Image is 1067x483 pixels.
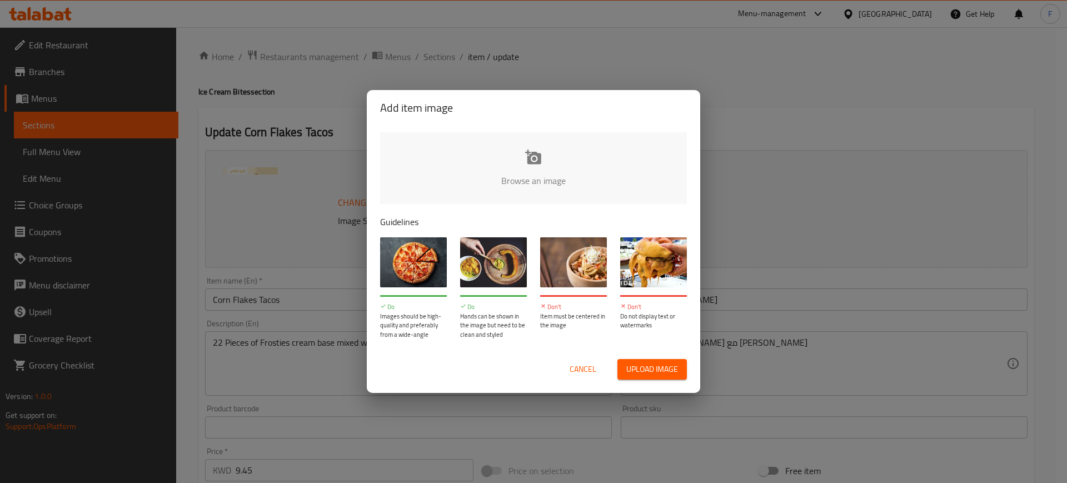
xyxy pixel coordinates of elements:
[380,99,687,117] h2: Add item image
[460,237,527,287] img: guide-img-2@3x.jpg
[380,302,447,312] p: Do
[460,312,527,340] p: Hands can be shown in the image but need to be clean and styled
[565,359,601,380] button: Cancel
[540,237,607,287] img: guide-img-3@3x.jpg
[380,237,447,287] img: guide-img-1@3x.jpg
[620,237,687,287] img: guide-img-4@3x.jpg
[460,302,527,312] p: Do
[617,359,687,380] button: Upload image
[620,312,687,330] p: Do not display text or watermarks
[380,312,447,340] p: Images should be high-quality and preferably from a wide-angle
[540,302,607,312] p: Don't
[380,215,687,228] p: Guidelines
[570,362,596,376] span: Cancel
[620,302,687,312] p: Don't
[626,362,678,376] span: Upload image
[540,312,607,330] p: Item must be centered in the image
